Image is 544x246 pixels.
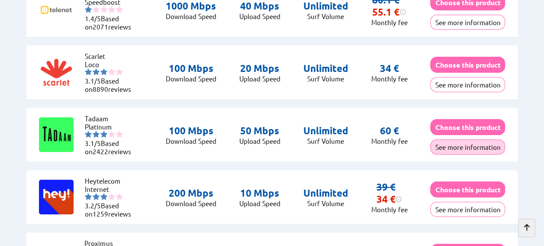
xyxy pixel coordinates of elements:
a: See more information [430,205,505,214]
p: Upload Speed [239,137,280,145]
li: Scarlet [85,52,137,60]
img: starnr5 [116,68,123,75]
p: Monthly fee [371,205,407,214]
img: starnr2 [93,193,100,200]
p: Unlimited [303,187,348,199]
button: Choose this product [430,181,505,197]
p: Download Speed [166,137,216,145]
p: 34 € [380,62,399,74]
p: Unlimited [303,125,348,137]
li: Based on reviews [85,77,137,93]
a: See more information [430,18,505,26]
a: See more information [430,143,505,151]
span: 3.1/5 [85,77,101,85]
p: Download Speed [166,74,216,83]
img: Logo of Tadaam [39,117,74,152]
p: Download Speed [166,199,216,207]
img: starnr4 [108,193,115,200]
button: See more information [430,15,505,30]
span: 2071 [93,23,108,31]
img: starnr4 [108,68,115,75]
p: 100 Mbps [166,125,216,137]
button: See more information [430,202,505,217]
img: starnr1 [85,6,92,13]
li: Internet [85,185,137,193]
span: 8890 [93,85,108,93]
a: See more information [430,81,505,89]
li: Based on reviews [85,201,137,218]
img: starnr4 [108,131,115,138]
p: Upload Speed [239,199,280,207]
li: Based on reviews [85,139,137,155]
img: starnr2 [93,6,100,13]
p: Surf Volume [303,199,348,207]
button: Choose this product [430,57,505,73]
button: See more information [430,77,505,92]
p: Monthly fee [371,18,407,26]
li: Tadaam [85,114,137,123]
div: 34 € [376,193,402,205]
img: information [395,196,402,203]
img: starnr5 [116,131,123,138]
li: Heytelecom [85,177,137,185]
p: Monthly fee [371,137,407,145]
img: starnr2 [93,131,100,138]
p: 100 Mbps [166,62,216,74]
img: starnr5 [116,193,123,200]
p: 20 Mbps [239,62,280,74]
p: Surf Volume [303,74,348,83]
img: starnr4 [108,6,115,13]
p: Unlimited [303,62,348,74]
img: starnr3 [100,131,107,138]
p: Surf Volume [303,137,348,145]
span: 2422 [93,147,108,155]
img: Logo of Scarlet [39,55,74,90]
p: 200 Mbps [166,187,216,199]
div: 55.1 € [372,6,406,18]
span: 3.1/5 [85,139,101,147]
p: Upload Speed [239,74,280,83]
img: starnr2 [93,68,100,75]
a: Choose this product [430,61,505,69]
p: 60 € [380,125,399,137]
img: starnr3 [100,6,107,13]
img: starnr3 [100,68,107,75]
img: starnr3 [100,193,107,200]
img: information [399,9,406,16]
button: Choose this product [430,119,505,135]
p: 50 Mbps [239,125,280,137]
img: starnr1 [85,68,92,75]
img: starnr1 [85,131,92,138]
p: Upload Speed [239,12,280,20]
img: starnr1 [85,193,92,200]
img: Logo of Heytelecom [39,180,74,214]
li: Based on reviews [85,14,137,31]
span: 1259 [93,210,108,218]
a: Choose this product [430,185,505,194]
img: starnr5 [116,6,123,13]
p: 10 Mbps [239,187,280,199]
p: Surf Volume [303,12,348,20]
li: Platinum [85,123,137,131]
p: Monthly fee [371,74,407,83]
s: 39 € [376,181,395,193]
button: See more information [430,139,505,155]
span: 3.2/5 [85,201,101,210]
span: 1.4/5 [85,14,101,23]
a: Choose this product [430,123,505,131]
p: Download Speed [166,12,216,20]
li: Loco [85,60,137,68]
